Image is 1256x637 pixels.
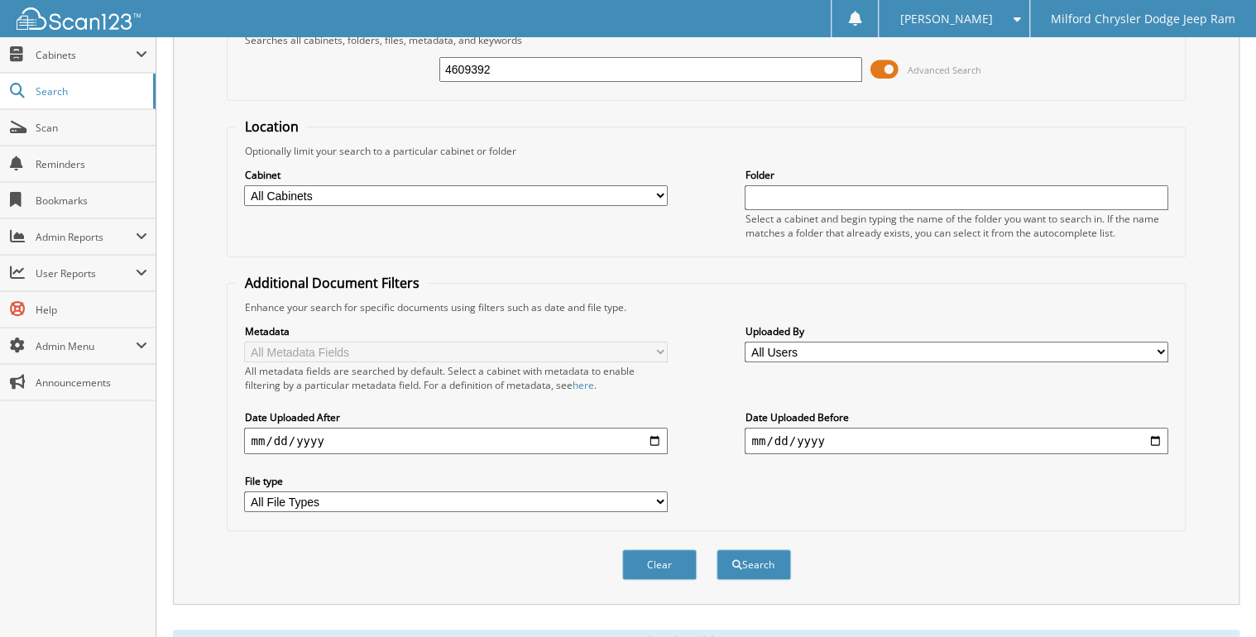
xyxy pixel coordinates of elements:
span: Cabinets [36,48,136,62]
span: Admin Reports [36,230,136,244]
div: All metadata fields are searched by default. Select a cabinet with metadata to enable filtering b... [244,364,667,392]
div: Select a cabinet and begin typing the name of the folder you want to search in. If the name match... [745,212,1167,240]
span: Search [36,84,145,98]
span: Scan [36,121,147,135]
img: scan123-logo-white.svg [17,7,141,30]
span: Advanced Search [908,64,981,76]
span: Admin Menu [36,339,136,353]
a: here [572,378,593,392]
input: end [745,428,1167,454]
span: Help [36,303,147,317]
span: Announcements [36,376,147,390]
span: [PERSON_NAME] [899,14,992,24]
span: Reminders [36,157,147,171]
button: Clear [622,549,697,580]
label: Cabinet [244,168,667,182]
label: Date Uploaded After [244,410,667,424]
div: Optionally limit your search to a particular cabinet or folder [236,144,1176,158]
div: Enhance your search for specific documents using filters such as date and file type. [236,300,1176,314]
label: File type [244,474,667,488]
label: Metadata [244,324,667,338]
span: Bookmarks [36,194,147,208]
iframe: Chat Widget [1173,558,1256,637]
legend: Location [236,117,306,136]
div: Searches all cabinets, folders, files, metadata, and keywords [236,33,1176,47]
label: Uploaded By [745,324,1167,338]
input: start [244,428,667,454]
span: Milford Chrysler Dodge Jeep Ram [1051,14,1235,24]
label: Date Uploaded Before [745,410,1167,424]
span: User Reports [36,266,136,280]
label: Folder [745,168,1167,182]
button: Search [717,549,791,580]
legend: Additional Document Filters [236,274,427,292]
